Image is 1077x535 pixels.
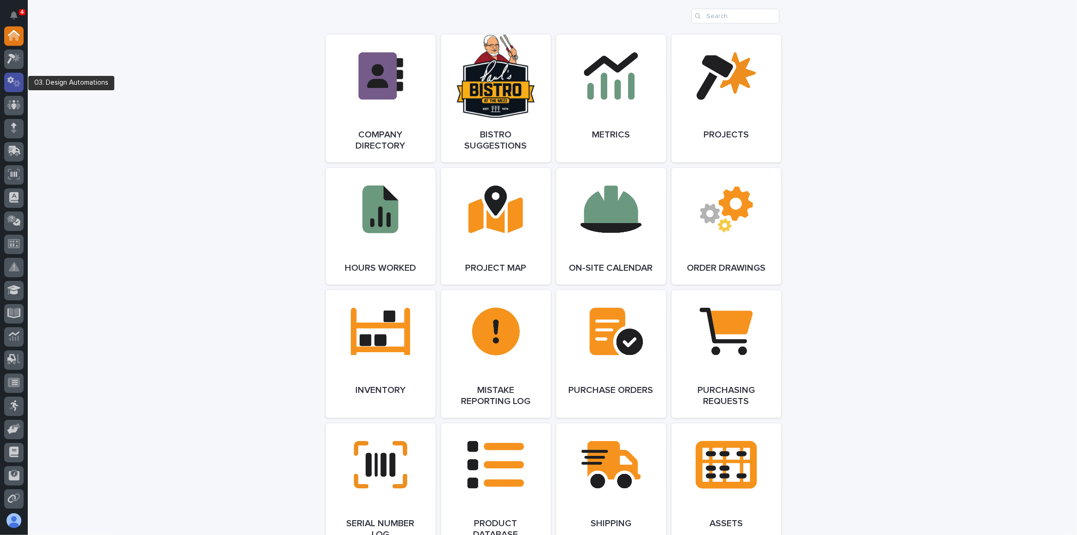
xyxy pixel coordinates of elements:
[556,168,666,285] a: On-Site Calendar
[556,290,666,418] a: Purchase Orders
[4,6,24,25] button: Notifications
[4,511,24,530] button: users-avatar
[326,290,436,418] a: Inventory
[326,168,436,285] a: Hours Worked
[691,9,779,24] input: Search
[20,9,24,15] p: 4
[326,35,436,162] a: Company Directory
[672,168,781,285] a: Order Drawings
[441,168,551,285] a: Project Map
[556,35,666,162] a: Metrics
[672,290,781,418] a: Purchasing Requests
[672,35,781,162] a: Projects
[441,35,551,162] a: Bistro Suggestions
[12,11,24,26] div: Notifications4
[441,290,551,418] a: Mistake Reporting Log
